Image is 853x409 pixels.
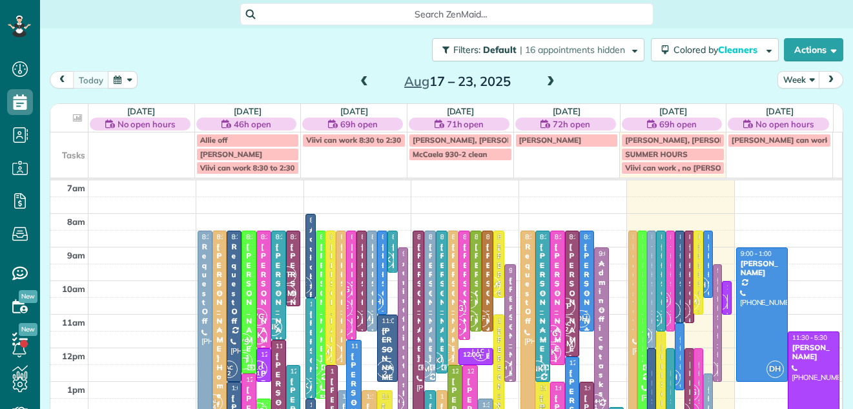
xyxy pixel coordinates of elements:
span: Default [483,44,517,56]
div: [PERSON_NAME] [474,242,478,363]
div: [PERSON_NAME] [371,242,373,363]
span: TP [558,298,575,315]
span: Aug [404,73,429,89]
span: LC [255,364,262,371]
span: 12:30 - 2:30 [291,367,325,375]
span: 8:30 - 2:30 [642,233,673,241]
div: [PERSON_NAME] [320,242,322,363]
span: 8:30 - 11:45 [276,233,311,241]
span: 8:30 - 10:30 [708,233,743,241]
span: New [19,290,37,303]
button: Filters: Default | 16 appointments hidden [432,38,644,61]
span: 69h open [659,118,697,131]
span: SM [279,285,296,302]
div: [PERSON_NAME] [486,242,489,363]
span: 8:00 - 10:30 [310,216,345,224]
div: [PERSON_NAME] [428,242,432,363]
span: IK [544,344,561,361]
span: 12:45 - 4:45 [246,375,281,384]
span: 12pm [62,351,85,361]
div: Admin Office tasks [598,259,605,399]
span: 10:30 - 1:30 [310,300,345,308]
span: 11:30 - 5:30 [792,333,827,342]
div: [PERSON_NAME] [275,242,282,363]
div: Request Off [524,242,531,326]
span: AC [382,364,389,371]
span: 12:00 - 2:15 [689,350,724,359]
span: [PERSON_NAME] [519,135,582,145]
span: | 16 appointments hidden [520,44,625,56]
span: 8:30 - 11:45 [351,233,385,241]
span: 8:30 - 11:45 [463,233,498,241]
span: 72h open [553,118,590,131]
span: 8:30 - 9:45 [392,233,423,241]
span: Allie off [200,135,228,145]
span: 10am [62,284,85,294]
span: 12:15 - 4:15 [570,359,604,367]
div: [PERSON_NAME] [360,242,363,363]
span: 11:15 - 1:15 [679,325,714,333]
span: 10:00 - 11:00 [726,283,765,291]
span: 8:30 - 1:00 [231,233,262,241]
span: NK [265,319,282,336]
div: [PERSON_NAME] [462,242,466,363]
span: 8:30 - 11:00 [698,233,733,241]
span: 8:30 - 11:30 [371,233,406,241]
span: 12:00 - 2:15 [698,350,733,359]
span: 8:30 - 12:45 [246,233,281,241]
span: AC [563,320,571,327]
span: 8:30 - 12:45 [440,233,475,241]
span: 12:45 - 2:45 [708,375,743,384]
span: SUMMER HOURS [625,149,687,159]
span: 8:30 - 2:00 [217,233,248,241]
span: 9:30 - 1:00 [509,266,540,275]
span: 69h open [340,118,378,131]
span: 11:00 - 1:00 [382,317,416,325]
div: [PERSON_NAME] [792,343,836,362]
span: 1:30 - 5:15 [482,401,513,409]
div: [PERSON_NAME] [707,242,709,363]
span: Colored by [673,44,762,56]
div: [PERSON_NAME] [440,242,444,363]
span: 9am [67,250,85,260]
span: DH [766,361,784,378]
span: 8:30 - 11:30 [361,233,396,241]
small: 1 [473,351,489,363]
span: 8:30 - 11:30 [475,233,509,241]
span: 8:30 - 11:30 [584,233,619,241]
div: [PERSON_NAME] [740,259,784,278]
span: 11am [62,317,85,328]
span: 8am [67,216,85,227]
div: [PERSON_NAME] [350,242,353,363]
span: 1:15 - 5:15 [342,392,373,401]
span: Filters: [453,44,480,56]
span: No open hours [118,118,176,131]
span: 11:30 - 2:45 [661,333,695,342]
div: [PERSON_NAME] [660,242,662,363]
button: today [73,71,109,89]
div: Aculabs Ft [US_STATE] [309,225,312,402]
span: MH [391,397,400,404]
span: 1:15 - 4:15 [366,392,397,401]
span: 8:30 - 12:30 [452,233,487,241]
span: 8:30 - 5:30 [417,233,448,241]
div: Request Off [632,242,634,335]
span: 8:30 - 11:15 [689,233,724,241]
div: [PERSON_NAME] [497,242,501,363]
div: [PERSON_NAME] [381,326,394,392]
span: 9:00 - 1:00 [741,249,772,258]
span: MH [705,364,714,371]
span: 1:30 - 2:15 [261,401,292,409]
small: 2 [559,324,575,336]
span: AC [225,364,233,371]
span: 8:30 - 12:30 [340,233,375,241]
span: 8:30 - 11:00 [382,233,416,241]
small: 2 [377,368,393,380]
span: VG [544,325,561,342]
span: 9:00 - 2:00 [599,249,630,258]
span: 8:30 - 1:00 [429,233,460,241]
span: 9:00 - 2:00 [402,249,433,258]
span: Viivi can work , no [PERSON_NAME] [625,163,755,173]
div: [PERSON_NAME] [381,242,384,363]
button: next [819,71,843,89]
